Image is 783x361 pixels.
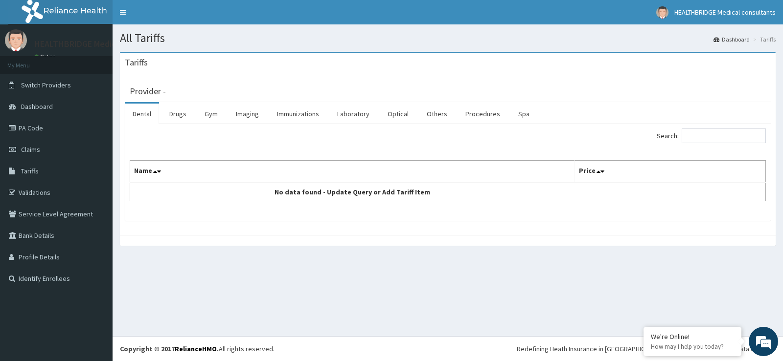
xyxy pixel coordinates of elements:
span: Claims [21,145,40,154]
a: RelianceHMO [175,344,217,353]
div: Redefining Heath Insurance in [GEOGRAPHIC_DATA] using Telemedicine and Data Science! [517,344,776,354]
p: How may I help you today? [651,342,734,351]
a: Procedures [458,104,508,124]
h3: Provider - [130,87,166,96]
span: Dashboard [21,102,53,111]
a: Drugs [161,104,194,124]
a: Imaging [228,104,267,124]
a: Laboratory [329,104,377,124]
p: HEALTHBRIDGE Medical consultants [34,40,171,48]
span: HEALTHBRIDGE Medical consultants [674,8,776,17]
a: Dental [125,104,159,124]
h3: Tariffs [125,58,148,67]
a: Others [419,104,455,124]
li: Tariffs [751,35,776,43]
span: Tariffs [21,167,39,175]
a: Gym [197,104,226,124]
div: We're Online! [651,332,734,341]
th: Name [130,161,575,183]
footer: All rights reserved. [113,336,783,361]
a: Immunizations [269,104,327,124]
a: Dashboard [714,35,750,43]
strong: Copyright © 2017 . [120,344,219,353]
a: Online [34,53,58,60]
img: User Image [5,29,27,51]
h1: All Tariffs [120,32,776,44]
label: Search: [657,128,766,143]
a: Optical [380,104,416,124]
td: No data found - Update Query or Add Tariff Item [130,183,575,201]
th: Price [575,161,766,183]
a: Spa [510,104,537,124]
img: User Image [656,6,668,19]
span: Switch Providers [21,81,71,89]
input: Search: [682,128,766,143]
